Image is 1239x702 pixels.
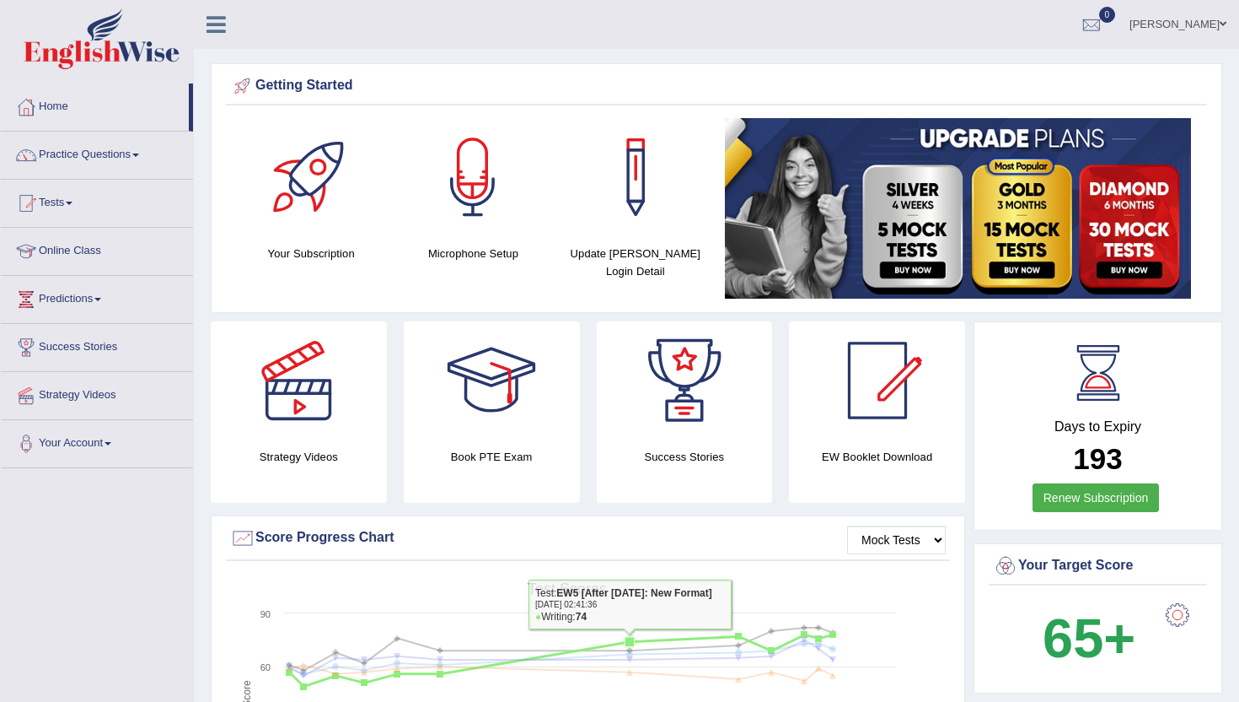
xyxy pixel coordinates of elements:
span: 0 [1099,7,1116,23]
img: small5.jpg [725,118,1191,299]
h4: Update [PERSON_NAME] Login Detail [563,245,708,280]
b: 65+ [1043,607,1135,669]
a: Online Class [1,228,193,270]
h4: Success Stories [597,448,773,466]
a: Success Stories [1,324,193,366]
h4: EW Booklet Download [789,448,965,466]
div: Your Target Score [993,553,1203,579]
a: Your Account [1,420,193,462]
a: Home [1,84,189,126]
tspan: Test scores [528,580,607,597]
b: 193 [1073,442,1122,475]
h4: Your Subscription [239,245,383,262]
a: Practice Questions [1,132,193,174]
div: Score Progress Chart [230,526,946,551]
text: 60 [260,662,271,672]
h4: Book PTE Exam [404,448,580,466]
div: Getting Started [230,73,1203,99]
h4: Microphone Setup [400,245,545,262]
a: Strategy Videos [1,372,193,414]
a: Renew Subscription [1032,483,1160,512]
h4: Days to Expiry [993,419,1203,435]
a: Predictions [1,276,193,318]
a: Tests [1,180,193,222]
h4: Strategy Videos [211,448,387,466]
text: 90 [260,609,271,619]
